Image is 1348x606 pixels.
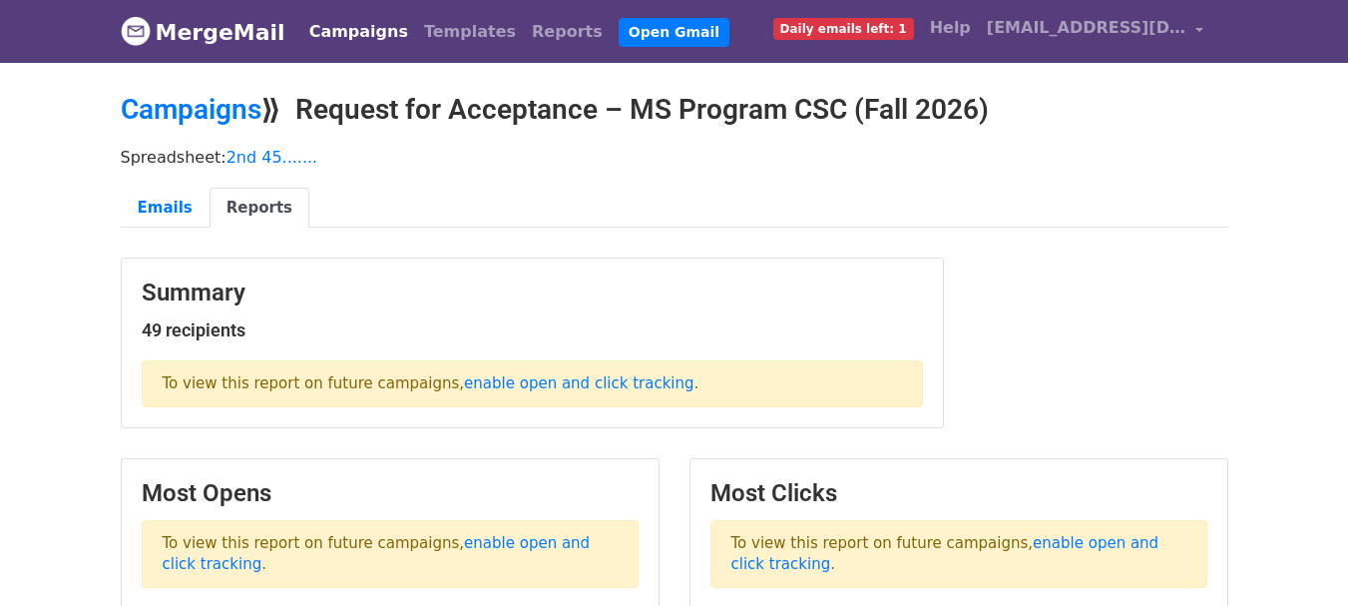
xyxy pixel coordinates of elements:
h3: Most Opens [142,479,639,508]
img: MergeMail logo [121,16,151,46]
h3: Summary [142,279,923,307]
p: Spreadsheet: [121,147,1228,168]
span: [EMAIL_ADDRESS][DOMAIN_NAME] [987,16,1186,40]
a: Reports [210,188,309,229]
a: Campaigns [121,93,261,126]
a: Emails [121,188,210,229]
span: Daily emails left: 1 [773,18,914,40]
a: [EMAIL_ADDRESS][DOMAIN_NAME] [979,8,1212,55]
p: To view this report on future campaigns, . [142,360,923,407]
a: Campaigns [301,12,416,52]
a: Open Gmail [619,18,729,47]
a: 2nd 45....... [226,148,318,167]
a: MergeMail [121,11,285,53]
a: enable open and click tracking [464,374,693,392]
a: Daily emails left: 1 [765,8,922,48]
a: Help [922,8,979,48]
p: To view this report on future campaigns, . [142,520,639,588]
a: Reports [524,12,611,52]
h3: Most Clicks [710,479,1207,508]
h5: 49 recipients [142,319,923,341]
a: Templates [416,12,524,52]
h2: ⟫ Request for Acceptance – MS Program CSC (Fall 2026) [121,93,1228,127]
p: To view this report on future campaigns, . [710,520,1207,588]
